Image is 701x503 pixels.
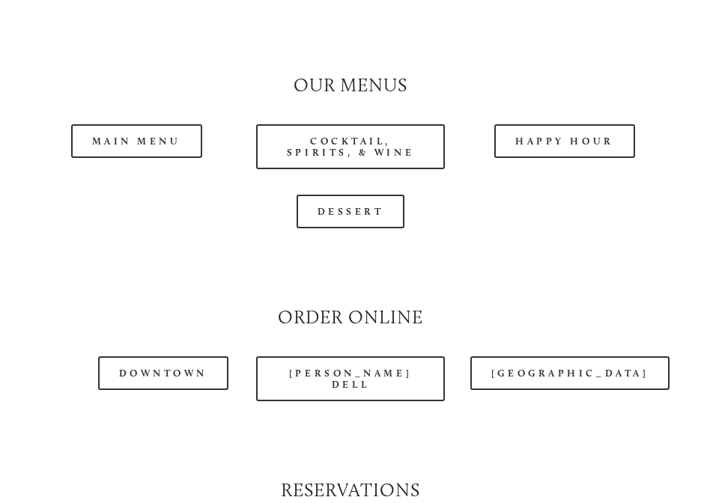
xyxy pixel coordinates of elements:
[256,357,445,402] a: [PERSON_NAME] Dell
[42,73,659,100] h2: Our Menus
[71,125,202,159] a: Main Menu
[470,357,670,391] a: [GEOGRAPHIC_DATA]
[297,195,405,229] a: Dessert
[98,357,228,391] a: Downtown
[42,305,659,332] h2: Order Online
[256,125,445,170] a: Cocktail, Spirits, & Wine
[494,125,635,159] a: Happy Hour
